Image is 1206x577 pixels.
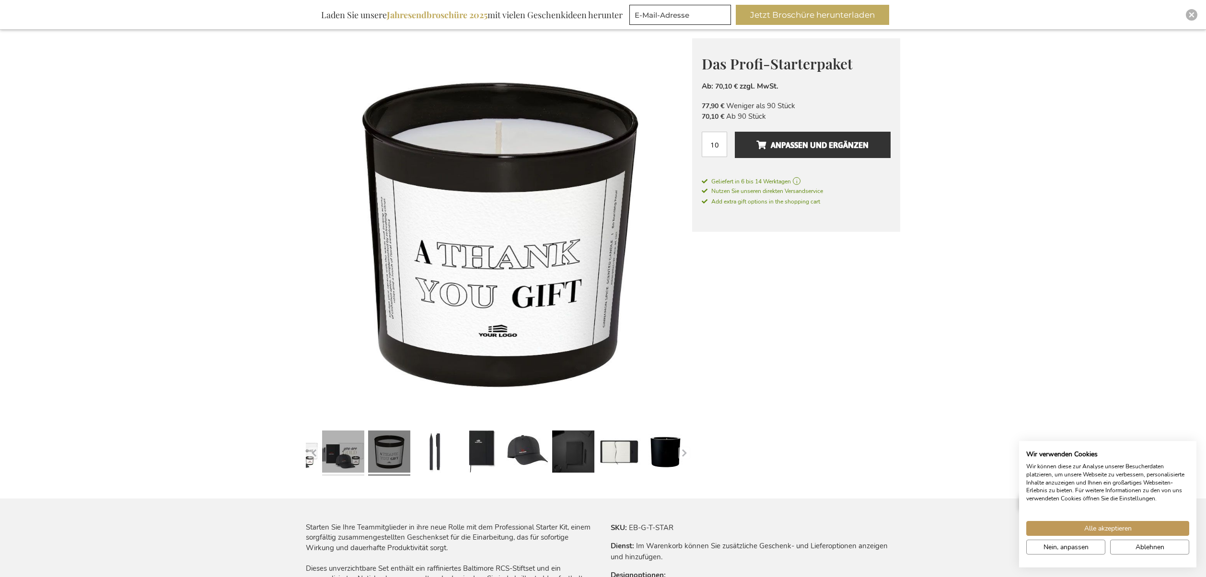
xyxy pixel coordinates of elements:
[702,177,891,186] a: Geliefert in 6 bis 14 Werktagen
[306,38,692,424] a: The Professional Starter KitThe Professional Starter Kit
[702,187,823,195] span: Nutzen Sie unseren direkten Versandservice
[702,101,891,111] li: Weniger als 90 Stück
[702,102,724,111] span: 77,90 €
[506,427,548,479] a: The Professional Starter Kit
[1026,463,1189,503] p: Wir können diese zur Analyse unserer Besucherdaten platzieren, um unsere Webseite zu verbessern, ...
[736,5,889,25] button: Jetzt Broschüre herunterladen
[1026,521,1189,536] button: Akzeptieren Sie alle cookies
[702,81,713,91] span: Ab:
[735,132,891,158] button: Anpassen und ergänzen
[702,132,727,157] input: Menge
[387,9,487,21] b: Jahresendbroschüre 2025
[1136,542,1164,552] span: Ablehnen
[1189,12,1194,18] img: Close
[1026,540,1105,554] button: cookie Einstellungen anpassen
[629,5,734,28] form: marketing offers and promotions
[690,427,732,479] a: The Professional Starter Kit
[702,112,891,122] li: Ab 90 Stück
[702,112,724,121] span: 70,10 €
[756,137,869,153] span: Anpassen und ergänzen
[1084,523,1132,533] span: Alle akzeptieren
[322,427,364,479] a: The Professional Starter Kit
[552,427,594,479] a: The Professional Starter Kit
[414,427,456,479] a: The Professional Starter Kit
[368,427,410,479] a: The Professional Starter Kit
[644,427,686,479] a: The Professional Starter Kit
[702,186,891,196] a: Nutzen Sie unseren direkten Versandservice
[1110,540,1189,554] button: Alle verweigern cookies
[598,427,640,479] a: The Professional Starter Kit
[317,5,627,25] div: Laden Sie unsere mit vielen Geschenkideen herunter
[1044,542,1089,552] span: Nein, anpassen
[702,196,891,206] a: Add extra gift options in the shopping cart
[1026,450,1189,459] h2: Wir verwenden Cookies
[460,427,502,479] a: The Professional Starter Kit
[702,198,820,205] span: Add extra gift options in the shopping cart
[740,81,778,91] span: zzgl. MwSt.
[702,54,853,73] span: Das Profi-Starterpaket
[629,5,731,25] input: E-Mail-Adresse
[715,82,738,91] span: 70,10 €
[1186,9,1197,21] div: Close
[306,38,692,424] img: The Professional Starter Kit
